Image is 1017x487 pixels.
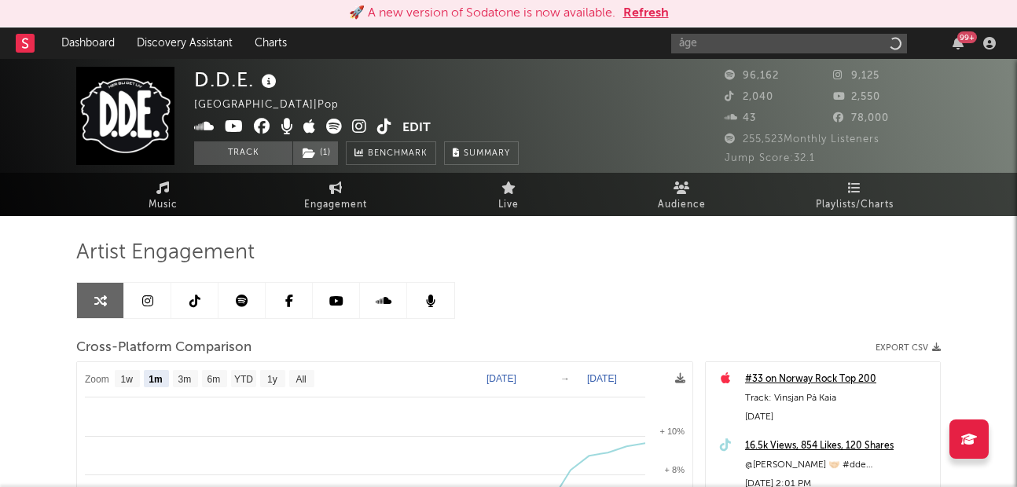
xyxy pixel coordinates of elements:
[745,389,932,408] div: Track: Vinsjan På Kaia
[560,373,570,384] text: →
[244,27,298,59] a: Charts
[623,4,669,23] button: Refresh
[665,465,685,474] text: + 8%
[725,134,879,145] span: 255,523 Monthly Listeners
[725,153,815,163] span: Jump Score: 32.1
[953,37,964,49] button: 99+
[402,119,431,138] button: Edit
[194,141,292,165] button: Track
[85,374,109,385] text: Zoom
[671,34,907,53] input: Search for artists
[595,173,768,216] a: Audience
[178,374,192,385] text: 3m
[126,27,244,59] a: Discovery Assistant
[76,339,251,357] span: Cross-Platform Comparison
[725,92,773,102] span: 2,040
[293,141,338,165] button: (1)
[464,149,510,158] span: Summary
[745,437,932,456] a: 16.5k Views, 854 Likes, 120 Shares
[745,408,932,427] div: [DATE]
[149,374,162,385] text: 1m
[76,173,249,216] a: Music
[833,113,889,123] span: 78,000
[422,173,595,216] a: Live
[660,427,685,436] text: + 10%
[957,31,977,43] div: 99 +
[745,370,932,389] a: #33 on Norway Rock Top 200
[444,141,519,165] button: Summary
[768,173,941,216] a: Playlists/Charts
[249,173,422,216] a: Engagement
[76,243,255,262] span: Artist Engagement
[658,196,706,214] span: Audience
[833,92,880,102] span: 2,550
[745,456,932,474] div: @[PERSON_NAME] 🤝🏻 #dde #bjarnebrøndbo #norskmusikk #ågealeksandersen
[725,71,779,81] span: 96,162
[149,196,178,214] span: Music
[304,196,367,214] span: Engagement
[207,374,221,385] text: 6m
[498,196,519,214] span: Live
[194,96,357,115] div: [GEOGRAPHIC_DATA] | Pop
[725,113,756,123] span: 43
[816,196,894,214] span: Playlists/Charts
[296,374,306,385] text: All
[346,141,436,165] a: Benchmark
[194,67,281,93] div: D.D.E.
[292,141,339,165] span: ( 1 )
[349,4,615,23] div: 🚀 A new version of Sodatone is now available.
[234,374,253,385] text: YTD
[876,343,941,353] button: Export CSV
[368,145,428,163] span: Benchmark
[121,374,134,385] text: 1w
[267,374,277,385] text: 1y
[50,27,126,59] a: Dashboard
[833,71,879,81] span: 9,125
[587,373,617,384] text: [DATE]
[486,373,516,384] text: [DATE]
